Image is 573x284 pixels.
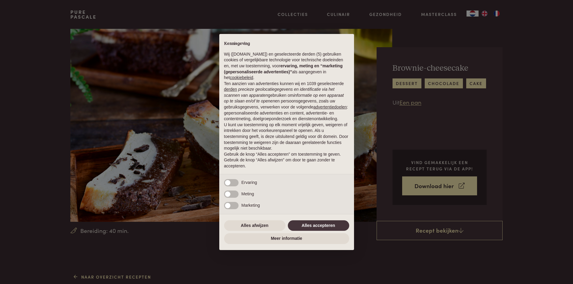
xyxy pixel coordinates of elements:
button: advertentiedoelen [313,104,347,110]
button: derden [224,87,237,93]
em: informatie op een apparaat op te slaan en/of te openen [224,93,344,104]
button: Meer informatie [224,233,349,244]
button: Alles afwijzen [224,220,285,231]
h2: Kennisgeving [224,41,349,47]
button: Alles accepteren [288,220,349,231]
span: Meting [242,191,254,196]
span: Marketing [242,203,260,208]
strong: ervaring, meting en “marketing (gepersonaliseerde advertenties)” [224,63,343,74]
p: Ten aanzien van advertenties kunnen wij en 1039 geselecteerde gebruiken om en persoonsgegevens, z... [224,81,349,122]
p: Wij ([DOMAIN_NAME]) en geselecteerde derden (5) gebruiken cookies of vergelijkbare technologie vo... [224,51,349,81]
em: precieze geolocatiegegevens en identificatie via het scannen van apparaten [224,87,334,98]
span: Ervaring [242,180,257,185]
p: U kunt uw toestemming op elk moment vrijelijk geven, weigeren of intrekken door het voorkeurenpan... [224,122,349,151]
a: cookiebeleid [230,75,253,80]
p: Gebruik de knop “Alles accepteren” om toestemming te geven. Gebruik de knop “Alles afwijzen” om d... [224,151,349,169]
